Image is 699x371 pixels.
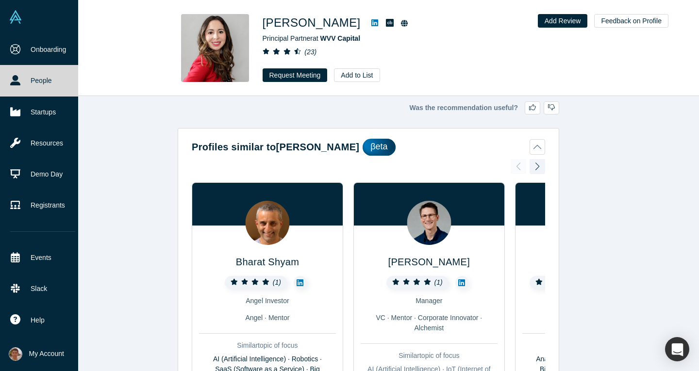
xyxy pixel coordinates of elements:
img: Severin Hämmerl's Profile Image [407,201,451,245]
span: My Account [29,349,64,359]
img: Danielle D'Agostaro's Profile Image [181,14,249,82]
div: Was the recommendation useful? [178,101,559,114]
span: Help [31,315,45,325]
i: ( 1 ) [273,278,281,286]
div: Angel · Mentor [199,313,336,323]
a: WVV Capital [320,34,360,42]
i: ( 23 ) [304,48,316,56]
h2: Profiles similar to [PERSON_NAME] [192,140,359,154]
button: My Account [9,347,64,361]
span: Angel Investor [246,297,289,305]
button: Profiles similar to[PERSON_NAME]βeta [192,139,545,156]
button: Add to List [334,68,380,82]
a: [PERSON_NAME] [388,257,470,267]
button: Feedback on Profile [594,14,668,28]
div: Similar topic of focus [361,351,498,361]
button: Request Meeting [263,68,328,82]
h1: [PERSON_NAME] [263,14,361,32]
div: βeta [363,139,395,156]
span: Manager [416,297,442,305]
button: Add Review [538,14,588,28]
img: Alchemist Vault Logo [9,10,22,24]
div: Angel · VC [522,313,659,323]
div: VC · Mentor · Corporate Innovator · Alchemist [361,313,498,333]
a: Bharat Shyam [236,257,299,267]
div: Similar topic of focus [522,340,659,351]
img: Bharat Shyam's Profile Image [245,201,289,245]
i: ( 1 ) [434,278,443,286]
span: Principal Partner at [263,34,361,42]
img: Mikhail Baklanov's Account [9,347,22,361]
div: Similar topic of focus [199,340,336,351]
